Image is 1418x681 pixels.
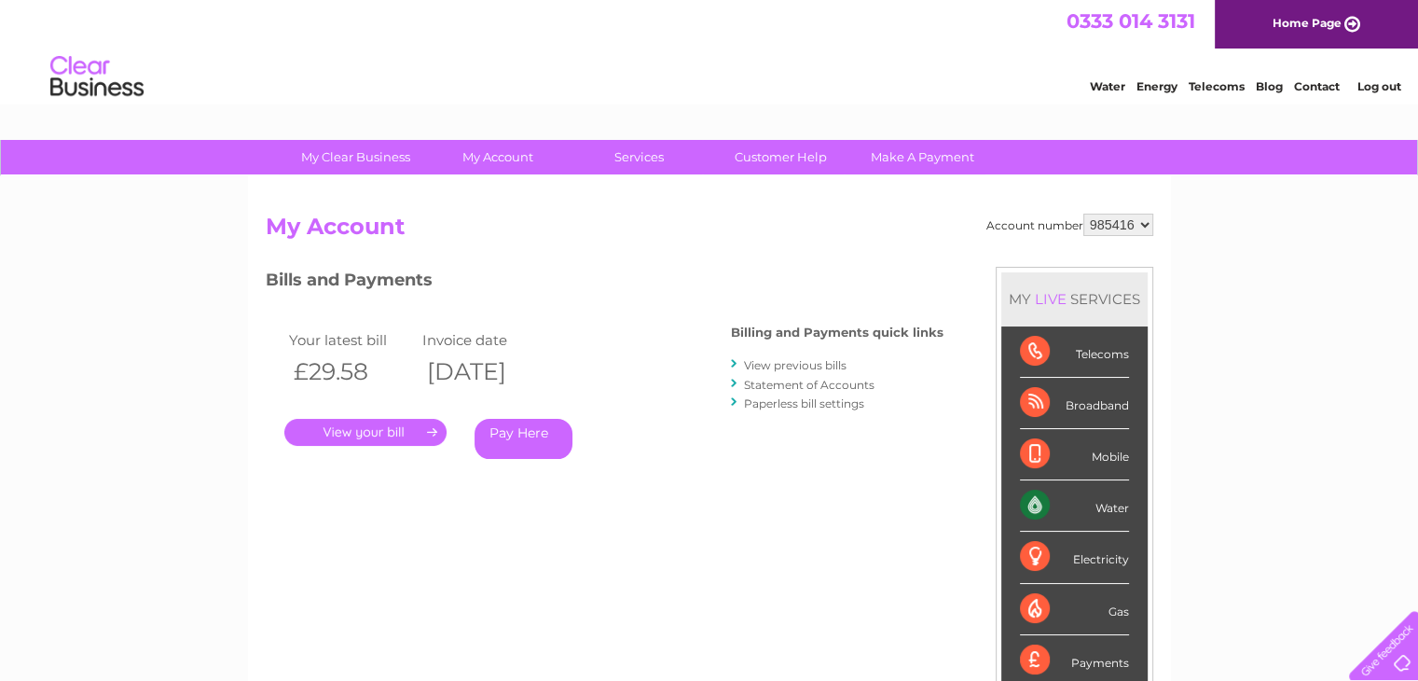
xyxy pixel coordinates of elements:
[475,419,572,459] a: Pay Here
[731,326,943,340] h4: Billing and Payments quick links
[1294,79,1340,93] a: Contact
[1020,378,1129,429] div: Broadband
[562,140,716,174] a: Services
[269,10,1150,90] div: Clear Business is a trading name of Verastar Limited (registered in [GEOGRAPHIC_DATA] No. 3667643...
[1020,480,1129,532] div: Water
[1020,327,1129,378] div: Telecoms
[420,140,574,174] a: My Account
[1067,9,1195,33] a: 0333 014 3131
[744,396,864,410] a: Paperless bill settings
[418,327,552,353] td: Invoice date
[284,419,447,446] a: .
[744,378,874,392] a: Statement of Accounts
[704,140,858,174] a: Customer Help
[1031,290,1070,308] div: LIVE
[1256,79,1283,93] a: Blog
[986,214,1153,236] div: Account number
[1020,429,1129,480] div: Mobile
[279,140,433,174] a: My Clear Business
[846,140,999,174] a: Make A Payment
[1090,79,1125,93] a: Water
[1001,272,1148,326] div: MY SERVICES
[1189,79,1245,93] a: Telecoms
[1356,79,1400,93] a: Log out
[284,327,419,353] td: Your latest bill
[1020,532,1129,583] div: Electricity
[1136,79,1177,93] a: Energy
[418,353,552,391] th: [DATE]
[284,353,419,391] th: £29.58
[744,358,847,372] a: View previous bills
[1020,584,1129,635] div: Gas
[266,267,943,299] h3: Bills and Payments
[266,214,1153,249] h2: My Account
[49,49,145,105] img: logo.png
